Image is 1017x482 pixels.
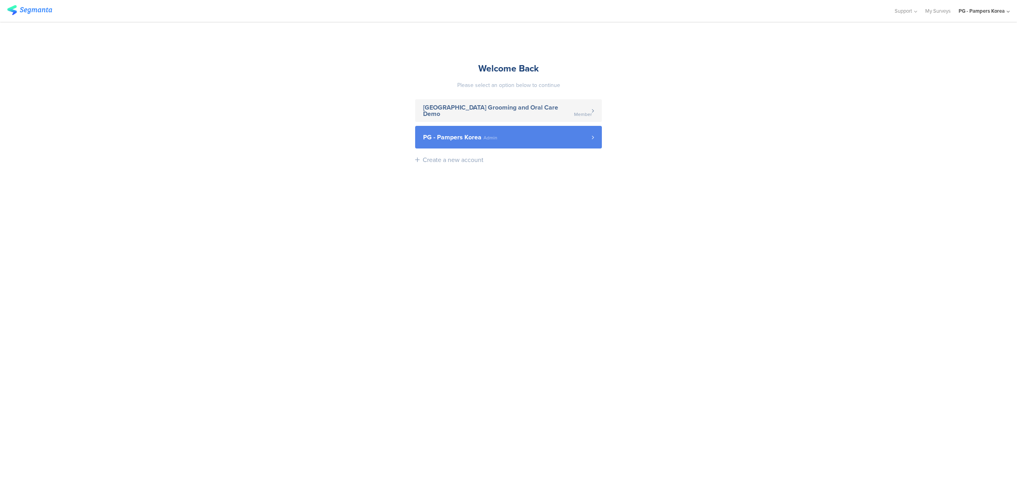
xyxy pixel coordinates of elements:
[415,126,602,148] a: PG - Pampers Korea Admin
[483,135,497,140] span: Admin
[415,62,602,75] div: Welcome Back
[423,104,572,117] span: [GEOGRAPHIC_DATA] Grooming and Oral Care Demo
[959,7,1005,15] div: PG - Pampers Korea
[415,99,602,122] a: [GEOGRAPHIC_DATA] Grooming and Oral Care Demo Member
[895,7,912,15] span: Support
[423,134,481,141] span: PG - Pampers Korea
[423,155,483,164] div: Create a new account
[7,5,52,15] img: segmanta logo
[415,81,602,89] div: Please select an option below to continue
[574,112,592,117] span: Member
